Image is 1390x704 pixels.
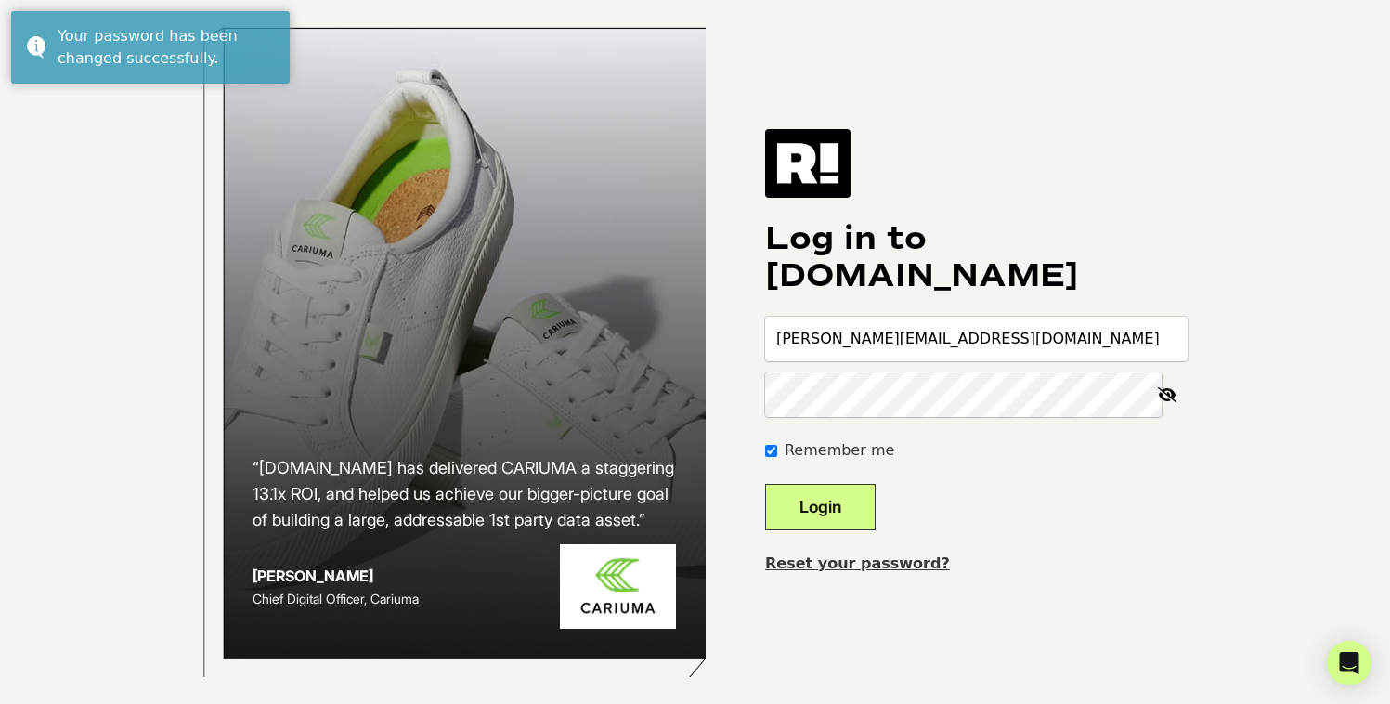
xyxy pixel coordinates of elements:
div: Your password has been changed successfully. [58,25,276,70]
img: Cariuma [560,544,676,629]
span: Chief Digital Officer, Cariuma [253,591,419,606]
strong: [PERSON_NAME] [253,567,373,585]
input: Email [765,317,1188,361]
button: Login [765,484,876,530]
h1: Log in to [DOMAIN_NAME] [765,220,1188,294]
h2: “[DOMAIN_NAME] has delivered CARIUMA a staggering 13.1x ROI, and helped us achieve our bigger-pic... [253,455,676,533]
label: Remember me [785,439,894,462]
div: Open Intercom Messenger [1327,641,1371,685]
a: Reset your password? [765,554,950,572]
img: Retention.com [765,129,851,198]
